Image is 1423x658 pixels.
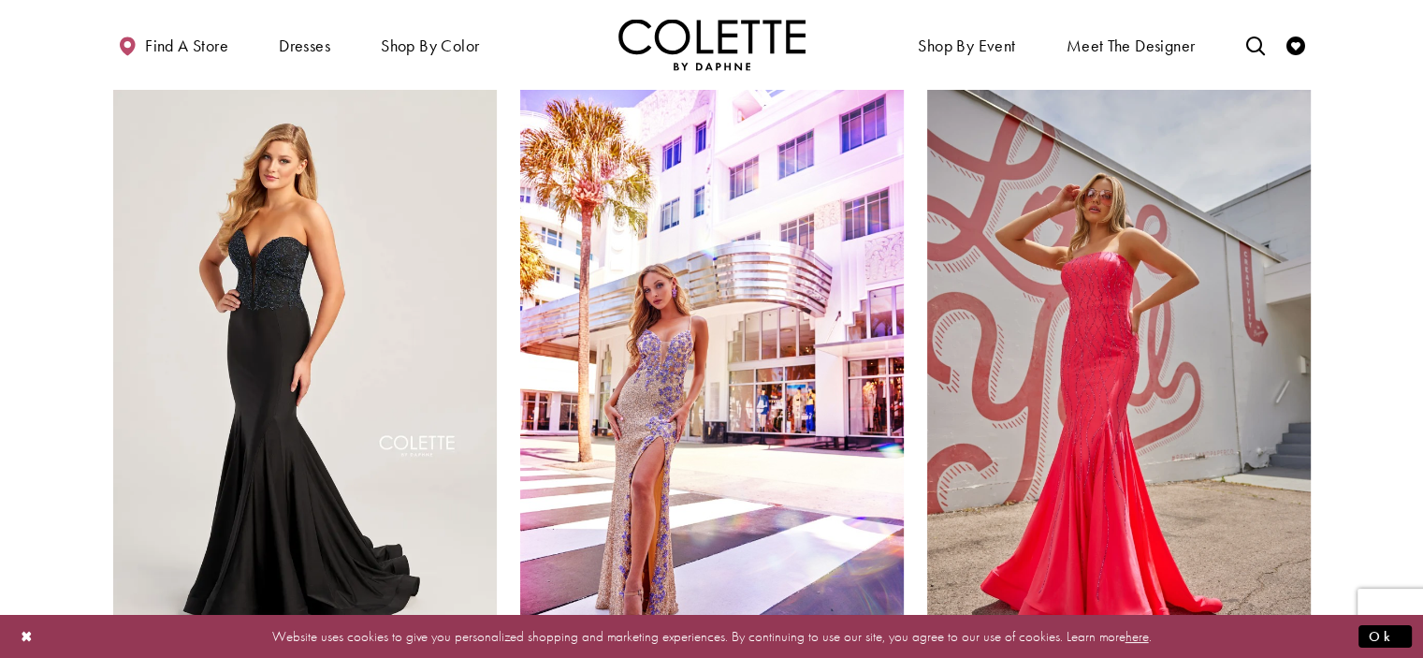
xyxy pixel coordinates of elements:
[1125,626,1149,645] a: here
[274,19,335,70] span: Dresses
[113,89,497,647] a: Visit Colette by Daphne Style No. CL5112 Page
[618,19,806,70] img: Colette by Daphne
[1067,37,1196,55] span: Meet the designer
[918,37,1015,55] span: Shop By Event
[1282,19,1310,70] a: Check Wishlist
[1241,19,1269,70] a: Toggle search
[376,19,484,70] span: Shop by color
[113,19,233,70] a: Find a store
[1062,19,1200,70] a: Meet the designer
[135,623,1288,649] p: Website uses cookies to give you personalized shopping and marketing experiences. By continuing t...
[1358,624,1412,648] button: Submit Dialog
[145,37,228,55] span: Find a store
[381,37,479,55] span: Shop by color
[618,19,806,70] a: Visit Home Page
[11,620,43,652] button: Close Dialog
[927,89,1311,647] a: Visit Colette by Daphne Style No. CL5106 Page
[279,37,330,55] span: Dresses
[913,19,1020,70] span: Shop By Event
[520,89,904,647] a: Visit Colette by Daphne Style No. CL2049 Page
